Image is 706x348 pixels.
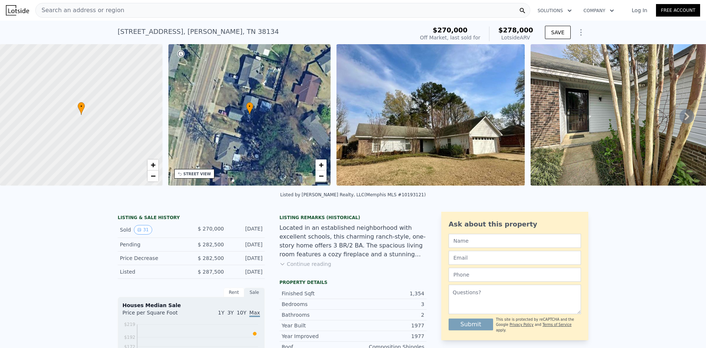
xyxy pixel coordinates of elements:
[36,6,124,15] span: Search an address or region
[246,103,253,110] span: •
[319,171,324,180] span: −
[353,300,424,308] div: 3
[336,44,525,186] img: Sale: 142784678 Parcel: 85260452
[78,102,85,115] div: •
[282,322,353,329] div: Year Built
[118,215,265,222] div: LISTING & SALE HISTORY
[545,26,571,39] button: SAVE
[227,310,233,316] span: 3Y
[118,27,279,37] div: [STREET_ADDRESS] , [PERSON_NAME] , TN 38134
[198,226,224,232] span: $ 270,000
[230,268,263,275] div: [DATE]
[134,225,152,235] button: View historical data
[449,219,581,229] div: Ask about this property
[623,7,656,14] a: Log In
[510,323,534,327] a: Privacy Policy
[280,192,426,197] div: Listed by [PERSON_NAME] Realty, LLC (Memphis MLS #10193121)
[315,159,327,171] a: Zoom in
[656,4,700,17] a: Free Account
[319,160,324,169] span: +
[279,280,427,285] div: Property details
[120,241,185,248] div: Pending
[449,234,581,248] input: Name
[224,288,244,297] div: Rent
[147,171,158,182] a: Zoom out
[198,269,224,275] span: $ 287,500
[150,171,155,180] span: −
[230,254,263,262] div: [DATE]
[578,4,620,17] button: Company
[353,290,424,297] div: 1,354
[122,309,191,321] div: Price per Square Foot
[433,26,468,34] span: $270,000
[150,160,155,169] span: +
[230,241,263,248] div: [DATE]
[147,159,158,171] a: Zoom in
[6,5,29,15] img: Lotside
[279,224,427,259] div: Located in an established neighborhood with excellent schools, this charming ranch-style, one-sto...
[449,251,581,265] input: Email
[244,288,265,297] div: Sale
[282,333,353,340] div: Year Improved
[449,319,493,330] button: Submit
[282,290,353,297] div: Finished Sqft
[124,335,135,340] tspan: $192
[120,225,185,235] div: Sold
[198,255,224,261] span: $ 282,500
[218,310,224,316] span: 1Y
[282,311,353,319] div: Bathrooms
[542,323,571,327] a: Terms of Service
[449,268,581,282] input: Phone
[353,311,424,319] div: 2
[315,171,327,182] a: Zoom out
[237,310,246,316] span: 10Y
[353,333,424,340] div: 1977
[249,310,260,317] span: Max
[120,254,185,262] div: Price Decrease
[198,242,224,247] span: $ 282,500
[574,25,588,40] button: Show Options
[120,268,185,275] div: Listed
[498,34,533,41] div: Lotside ARV
[122,302,260,309] div: Houses Median Sale
[230,225,263,235] div: [DATE]
[246,102,253,115] div: •
[532,4,578,17] button: Solutions
[498,26,533,34] span: $278,000
[420,34,480,41] div: Off Market, last sold for
[124,322,135,327] tspan: $219
[282,300,353,308] div: Bedrooms
[183,171,211,177] div: STREET VIEW
[353,322,424,329] div: 1977
[279,260,331,268] button: Continue reading
[279,215,427,221] div: Listing Remarks (Historical)
[496,317,581,333] div: This site is protected by reCAPTCHA and the Google and apply.
[78,103,85,110] span: •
